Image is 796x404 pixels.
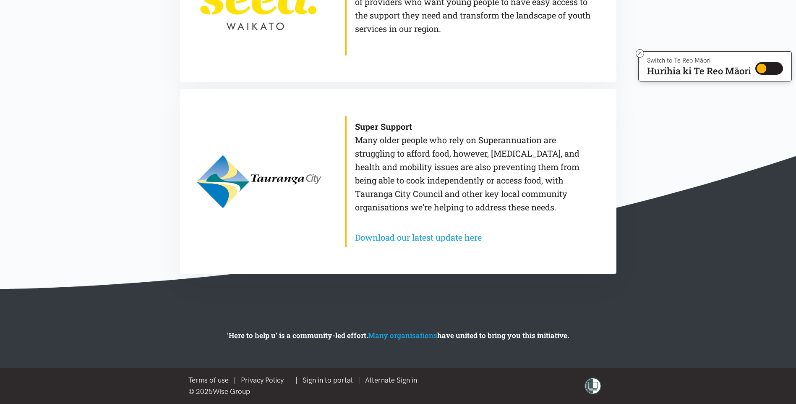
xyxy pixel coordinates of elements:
a: Sign in to portal [303,376,353,384]
a: Alternate Sign in [365,376,417,384]
a: Privacy Policy [241,376,284,384]
img: shielded [585,378,601,394]
div: © 2025 [188,386,422,397]
b: Super Support [355,121,412,132]
a: Many organisations [368,331,437,340]
a: Wise Group [213,387,250,396]
p: Switch to Te Reo Māori [647,58,751,63]
p: 'Here to help u' is a community-led effort. have united to bring you this initiative. [141,330,655,341]
span: | | [295,376,422,384]
p: Hurihia ki Te Reo Māori [647,67,751,75]
div: | [188,375,422,386]
p: Many older people who rely on Superannuation are struggling to afford food, however, [MEDICAL_DAT... [355,120,591,214]
a: Terms of use [188,376,229,384]
a: Download our latest update here [355,232,482,243]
